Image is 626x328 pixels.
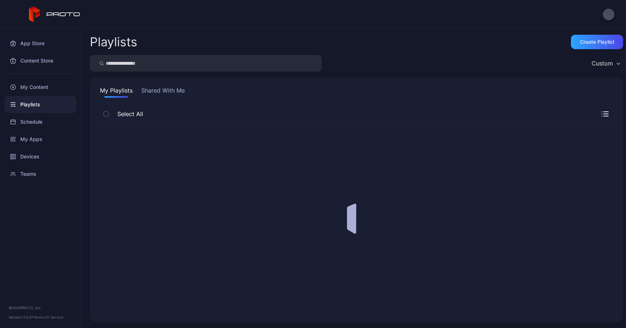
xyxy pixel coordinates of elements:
[9,305,72,311] div: © 2025 PROTO, Inc.
[4,113,76,131] a: Schedule
[588,55,623,72] button: Custom
[99,86,134,98] button: My Playlists
[4,131,76,148] a: My Apps
[90,35,137,48] h2: Playlists
[9,315,33,319] span: Version 1.13.0 •
[33,315,63,319] a: Terms Of Service
[140,86,186,98] button: Shared With Me
[4,165,76,183] a: Teams
[4,96,76,113] a: Playlists
[571,35,623,49] button: Create Playlist
[592,60,613,67] div: Custom
[580,39,614,45] div: Create Playlist
[4,35,76,52] a: App Store
[4,52,76,69] a: Content Store
[4,78,76,96] a: My Content
[114,110,143,118] span: Select All
[4,148,76,165] a: Devices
